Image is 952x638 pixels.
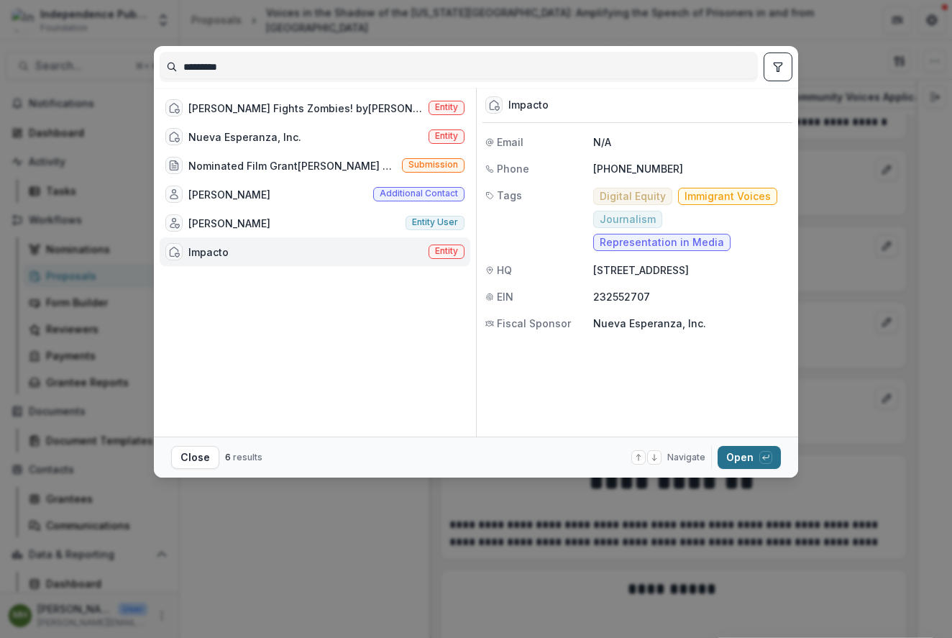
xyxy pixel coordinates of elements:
[600,214,656,226] span: Journalism
[497,188,522,203] span: Tags
[188,187,270,202] div: [PERSON_NAME]
[435,131,458,141] span: Entity
[593,135,789,150] p: N/A
[171,446,219,469] button: Close
[188,129,301,145] div: Nueva Esperanza, Inc.
[188,158,396,173] div: Nominated Film Grant[PERSON_NAME] Fights Zombies! by[PERSON_NAME]-08/03/2020-09/30/2021
[718,446,781,469] button: Open
[667,451,705,464] span: Navigate
[497,135,523,150] span: Email
[233,452,262,462] span: results
[593,316,789,331] p: Nueva Esperanza, Inc.
[380,188,458,199] span: Additional contact
[497,263,512,278] span: HQ
[497,289,513,304] span: EIN
[412,217,458,227] span: Entity user
[593,263,789,278] p: [STREET_ADDRESS]
[600,237,724,249] span: Representation in Media
[188,101,423,116] div: [PERSON_NAME] Fights Zombies! by[PERSON_NAME]
[593,161,789,176] p: [PHONE_NUMBER]
[685,191,771,203] span: Immigrant Voices
[593,289,789,304] p: 232552707
[508,99,549,111] div: Impacto
[408,160,458,170] span: Submission
[497,316,571,331] span: Fiscal Sponsor
[435,246,458,256] span: Entity
[435,102,458,112] span: Entity
[188,216,270,231] div: [PERSON_NAME]
[600,191,666,203] span: Digital Equity
[497,161,529,176] span: Phone
[764,53,792,81] button: toggle filters
[225,452,231,462] span: 6
[188,245,229,260] div: Impacto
